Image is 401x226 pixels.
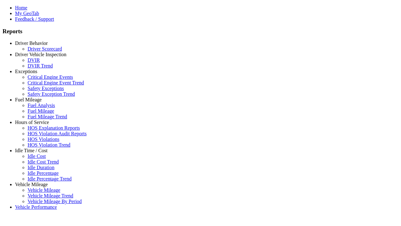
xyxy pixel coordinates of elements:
a: HOS Violations [28,137,59,142]
a: Feedback / Support [15,16,54,22]
h3: Reports [3,28,398,35]
a: Fuel Mileage [15,97,42,102]
a: Critical Engine Events [28,74,73,80]
a: Vehicle Mileage By Period [28,199,82,204]
a: HOS Explanation Reports [28,125,80,131]
a: Idle Percentage [28,170,59,176]
a: Vehicle Performance [15,204,57,210]
a: Idle Time / Cost [15,148,48,153]
a: My GeoTab [15,11,39,16]
a: HOS Violation Audit Reports [28,131,87,136]
a: Home [15,5,27,10]
a: Driver Scorecard [28,46,62,51]
a: Driver Vehicle Inspection [15,52,66,57]
a: Idle Duration [28,165,55,170]
a: Idle Cost Trend [28,159,59,164]
a: Exceptions [15,69,37,74]
a: HOS Violation Trend [28,142,70,148]
a: Idle Cost [28,153,46,159]
a: DVIR Trend [28,63,53,68]
a: Safety Exception Trend [28,91,75,97]
a: Driver Behavior [15,40,48,46]
a: Vehicle Mileage Trend [28,193,73,198]
a: Safety Exceptions [28,86,64,91]
a: Fuel Mileage [28,108,54,114]
a: Fuel Analysis [28,103,55,108]
a: Vehicle Mileage [28,187,60,193]
a: Vehicle Mileage [15,182,48,187]
a: Hours of Service [15,120,49,125]
a: Critical Engine Event Trend [28,80,84,85]
a: Idle Percentage Trend [28,176,71,181]
a: Fuel Mileage Trend [28,114,67,119]
a: DVIR [28,57,40,63]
